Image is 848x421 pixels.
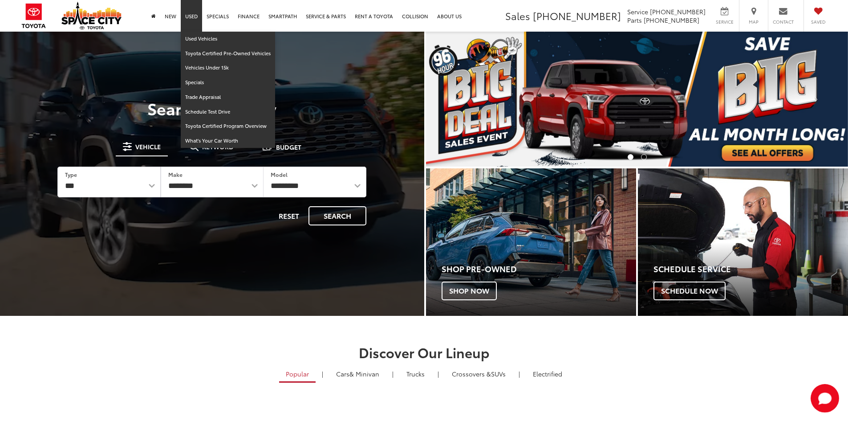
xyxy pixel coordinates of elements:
h3: Search Inventory [37,99,387,117]
div: Toyota [426,168,636,316]
button: Click to view previous picture. [426,49,489,149]
label: Model [271,171,288,178]
a: Toyota Certified Program Overview [181,119,275,134]
a: Schedule Test Drive [181,105,275,119]
li: | [516,369,522,378]
span: Vehicle [135,143,161,150]
a: Vehicles Under 15k [181,61,275,75]
a: Trucks [400,366,431,381]
li: | [435,369,441,378]
a: Trade Appraisal [181,90,275,105]
span: [PHONE_NUMBER] [533,8,621,23]
a: Popular [279,366,316,383]
span: Service [714,19,734,25]
a: What's Your Car Worth [181,134,275,148]
span: Saved [808,19,828,25]
a: Shop Pre-Owned Shop Now [426,168,636,316]
span: [PHONE_NUMBER] [650,7,706,16]
li: | [320,369,325,378]
h4: Schedule Service [653,265,848,274]
span: Crossovers & [452,369,491,378]
button: Click to view next picture. [785,49,848,149]
a: Schedule Service Schedule Now [638,168,848,316]
span: Contact [773,19,794,25]
span: Sales [505,8,530,23]
svg: Start Chat [811,384,839,413]
label: Make [168,171,183,178]
a: Cars [329,366,386,381]
a: Electrified [526,366,569,381]
span: Map [744,19,763,25]
li: Go to slide number 1. [628,154,633,160]
h2: Discover Our Lineup [110,345,738,360]
a: SUVs [445,366,512,381]
span: Schedule Now [653,282,726,300]
span: [PHONE_NUMBER] [644,16,699,25]
a: Specials [181,75,275,90]
span: Service [627,7,648,16]
button: Reset [271,206,307,225]
button: Toggle Chat Window [811,384,839,413]
span: Keyword [202,143,234,150]
h4: Shop Pre-Owned [442,265,636,274]
a: Toyota Certified Pre-Owned Vehicles [181,46,275,61]
button: Search [308,206,366,225]
span: Budget [276,144,301,150]
li: | [390,369,396,378]
a: Used Vehicles [181,32,275,46]
div: Toyota [638,168,848,316]
li: Go to slide number 2. [641,154,647,160]
label: Type [65,171,77,178]
span: & Minivan [349,369,379,378]
span: Parts [627,16,642,25]
span: Shop Now [442,282,497,300]
img: Space City Toyota [61,2,122,29]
